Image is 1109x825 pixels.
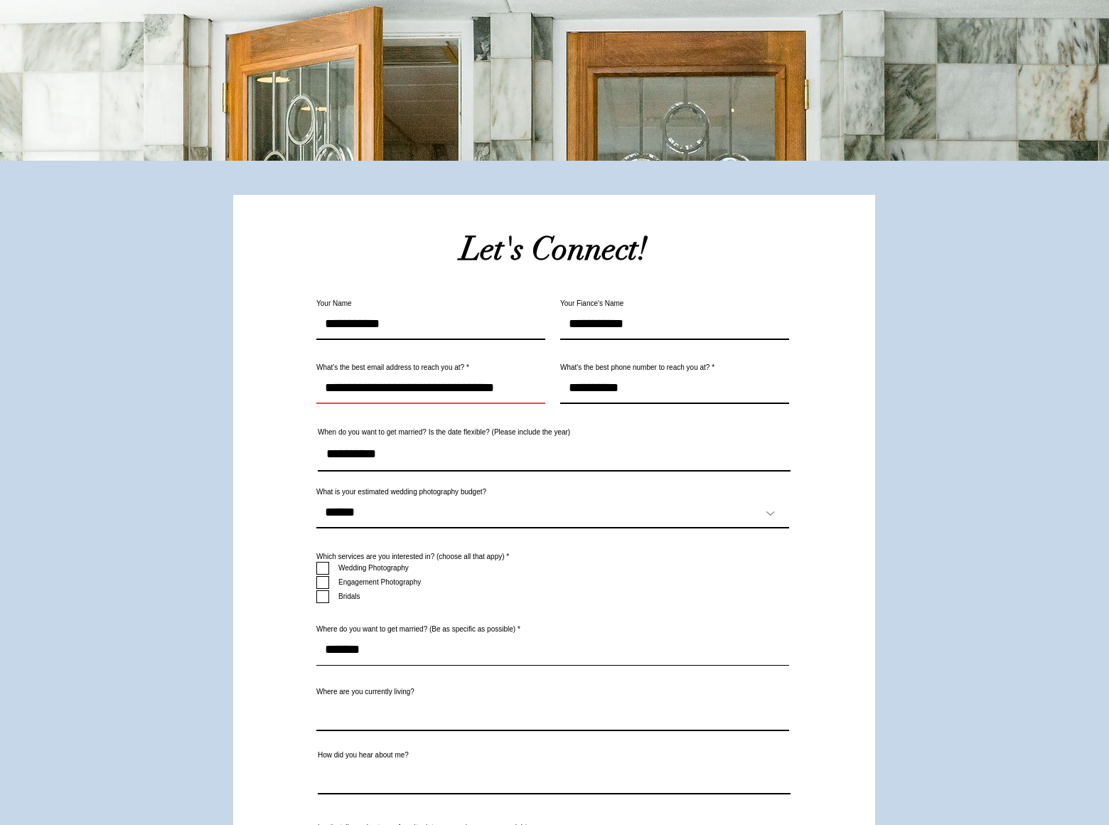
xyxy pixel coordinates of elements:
label: How did you hear about me? [318,752,791,759]
label: When do you want to get married? Is the date flexible? (Please include the year) [318,429,791,436]
div: Which services are you interested in? (choose all that appy) [316,553,789,560]
span: Let's Connect! [461,230,648,269]
span: Wedding Photography [338,564,409,572]
span: Engagement Photography [338,578,421,586]
label: Where are you currently living? [316,688,789,696]
iframe: Wix Chat [1042,758,1109,825]
span: Bridals [338,592,360,600]
label: Your Fiance's Name [560,300,789,307]
label: Your Name [316,300,545,307]
label: What's the best phone number to reach you at? [560,364,789,371]
label: What is your estimated wedding photography budget? [316,489,789,496]
label: Where do you want to get married? (Be as specific as possible) [316,626,789,633]
label: What's the best email address to reach you at? [316,364,545,371]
